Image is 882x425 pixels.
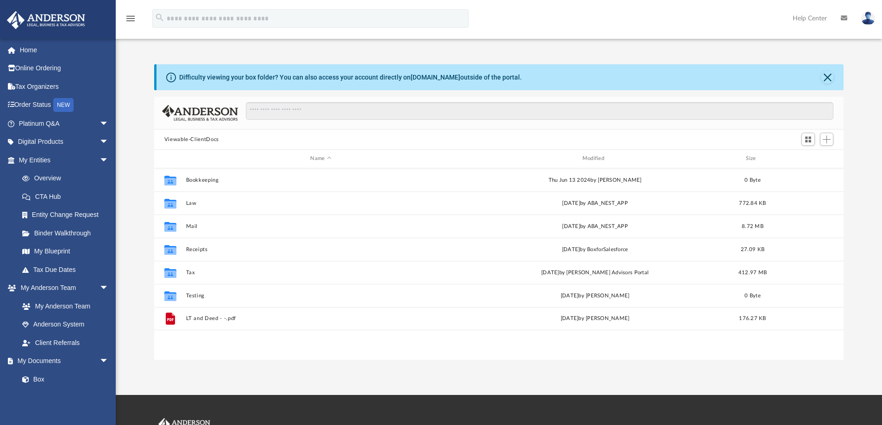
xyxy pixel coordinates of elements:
i: menu [125,13,136,24]
span: arrow_drop_down [100,352,118,371]
button: Receipts [186,246,456,253]
span: 8.72 MB [742,223,763,228]
button: LT and Deed - -.pdf [186,315,456,321]
a: Tax Organizers [6,77,123,96]
div: [DATE] by [PERSON_NAME] [460,291,730,300]
div: Thu Jun 13 2024 by [PERSON_NAME] [460,176,730,184]
a: Online Ordering [6,59,123,78]
div: NEW [53,98,74,112]
button: Switch to Grid View [801,133,815,146]
a: Tax Due Dates [13,260,123,279]
button: Add [820,133,834,146]
input: Search files and folders [246,102,833,120]
button: Tax [186,270,456,276]
a: Digital Productsarrow_drop_down [6,133,123,151]
div: id [775,154,840,163]
a: [DOMAIN_NAME] [411,74,460,81]
div: grid [154,168,844,360]
span: 412.97 MB [738,270,767,275]
button: Law [186,200,456,206]
div: id [158,154,181,163]
span: 27.09 KB [741,246,764,252]
a: Binder Walkthrough [13,224,123,242]
span: 0 Byte [744,293,761,298]
div: Size [734,154,771,163]
div: [DATE] by [PERSON_NAME] Advisors Portal [460,268,730,277]
button: Viewable-ClientDocs [164,136,219,144]
a: Platinum Q&Aarrow_drop_down [6,114,123,133]
button: Mail [186,223,456,229]
span: arrow_drop_down [100,114,118,133]
a: My Anderson Team [13,297,113,315]
img: Anderson Advisors Platinum Portal [4,11,88,29]
a: My Anderson Teamarrow_drop_down [6,279,118,297]
a: My Entitiesarrow_drop_down [6,151,123,169]
span: 0 Byte [744,177,761,182]
a: Meeting Minutes [13,388,118,407]
span: 772.84 KB [739,200,766,205]
button: Testing [186,293,456,299]
a: Order StatusNEW [6,96,123,115]
button: Close [821,71,834,84]
img: User Pic [861,12,875,25]
a: My Documentsarrow_drop_down [6,352,118,370]
a: Overview [13,169,123,188]
span: 176.27 KB [739,316,766,321]
div: Name [185,154,456,163]
div: [DATE] by [PERSON_NAME] [460,314,730,323]
button: Bookkeeping [186,177,456,183]
i: search [155,12,165,23]
a: menu [125,18,136,24]
div: [DATE] by ABA_NEST_APP [460,222,730,230]
a: CTA Hub [13,187,123,206]
a: Client Referrals [13,333,118,352]
div: [DATE] by BoxforSalesforce [460,245,730,253]
div: Difficulty viewing your box folder? You can also access your account directly on outside of the p... [179,73,522,82]
a: Home [6,41,123,59]
span: arrow_drop_down [100,133,118,152]
a: Anderson System [13,315,118,334]
a: Box [13,370,113,388]
div: Modified [460,154,730,163]
span: arrow_drop_down [100,151,118,170]
a: My Blueprint [13,242,118,261]
span: arrow_drop_down [100,279,118,298]
div: [DATE] by ABA_NEST_APP [460,199,730,207]
a: Entity Change Request [13,206,123,224]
